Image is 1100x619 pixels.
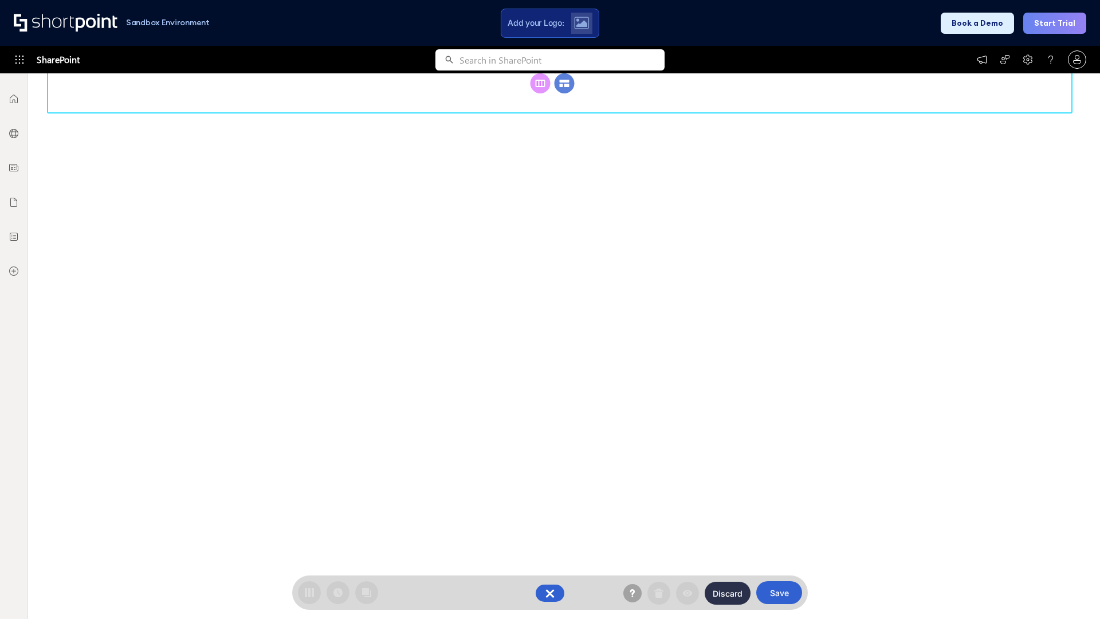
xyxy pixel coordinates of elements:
button: Save [756,581,802,604]
span: Add your Logo: [508,18,564,28]
iframe: Chat Widget [1043,564,1100,619]
input: Search in SharePoint [459,49,665,70]
button: Book a Demo [941,13,1014,34]
button: Discard [705,582,751,605]
span: SharePoint [37,46,80,73]
img: Upload logo [574,17,589,29]
button: Start Trial [1023,13,1086,34]
h1: Sandbox Environment [126,19,210,26]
